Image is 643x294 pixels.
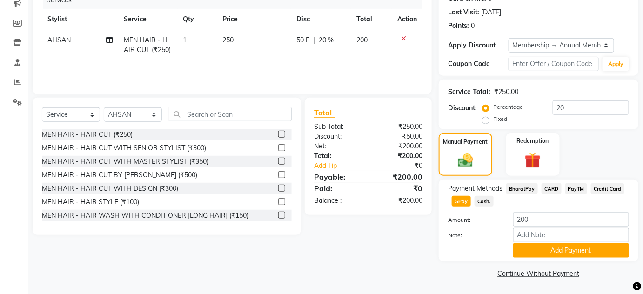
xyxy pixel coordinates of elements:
span: Payment Methods [448,184,502,194]
span: PayTM [565,183,588,194]
div: ₹200.00 [368,141,429,151]
div: Apply Discount [448,40,509,50]
th: Price [217,9,291,30]
div: Balance : [307,196,368,206]
div: MEN HAIR - HAIR STYLE (₹100) [42,197,139,207]
span: BharatPay [506,183,538,194]
th: Service [118,9,178,30]
label: Redemption [517,137,549,145]
img: _gift.svg [520,151,546,171]
a: Add Tip [307,161,378,171]
div: MEN HAIR - HAIR CUT (₹250) [42,130,133,140]
span: AHSAN [47,36,71,44]
span: CARD [542,183,562,194]
span: 200 [356,36,368,44]
span: MEN HAIR - HAIR CUT (₹250) [124,36,171,54]
th: Action [392,9,422,30]
span: Total [314,108,335,118]
div: Payable: [307,171,368,182]
th: Disc [291,9,351,30]
input: Search or Scan [169,107,292,121]
div: Total: [307,151,368,161]
div: ₹250.00 [494,87,518,97]
div: Net: [307,141,368,151]
div: ₹0 [378,161,429,171]
a: Continue Without Payment [441,269,636,279]
th: Total [351,9,392,30]
label: Note: [441,231,506,240]
span: 250 [223,36,234,44]
div: Sub Total: [307,122,368,132]
div: ₹200.00 [368,196,429,206]
input: Amount [513,212,629,227]
div: Service Total: [448,87,490,97]
div: Discount: [307,132,368,141]
div: ₹200.00 [368,171,429,182]
div: Points: [448,21,469,31]
button: Apply [603,57,629,71]
label: Manual Payment [443,138,488,146]
div: Discount: [448,103,477,113]
div: MEN HAIR - HAIR WASH WITH CONDITIONER [LONG HAIR] (₹150) [42,211,248,220]
label: Amount: [441,216,506,224]
div: MEN HAIR - HAIR CUT WITH MASTER STYLIST (₹350) [42,157,208,167]
div: Last Visit: [448,7,479,17]
button: Add Payment [513,243,629,258]
div: ₹0 [368,183,429,194]
input: Add Note [513,228,629,242]
input: Enter Offer / Coupon Code [509,57,599,71]
div: [DATE] [481,7,501,17]
div: ₹250.00 [368,122,429,132]
img: _cash.svg [453,152,478,169]
div: 0 [471,21,475,31]
div: MEN HAIR - HAIR CUT BY [PERSON_NAME] (₹500) [42,170,197,180]
span: 50 F [296,35,309,45]
div: ₹50.00 [368,132,429,141]
span: GPay [452,196,471,207]
th: Stylist [42,9,118,30]
span: Credit Card [591,183,624,194]
div: ₹200.00 [368,151,429,161]
div: Paid: [307,183,368,194]
div: MEN HAIR - HAIR CUT WITH SENIOR STYLIST (₹300) [42,143,206,153]
th: Qty [178,9,217,30]
span: 1 [183,36,187,44]
span: | [313,35,315,45]
label: Fixed [493,115,507,123]
label: Percentage [493,103,523,111]
span: 20 % [319,35,334,45]
span: Cash. [475,196,494,207]
div: Coupon Code [448,59,509,69]
div: MEN HAIR - HAIR CUT WITH DESIGN (₹300) [42,184,178,194]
